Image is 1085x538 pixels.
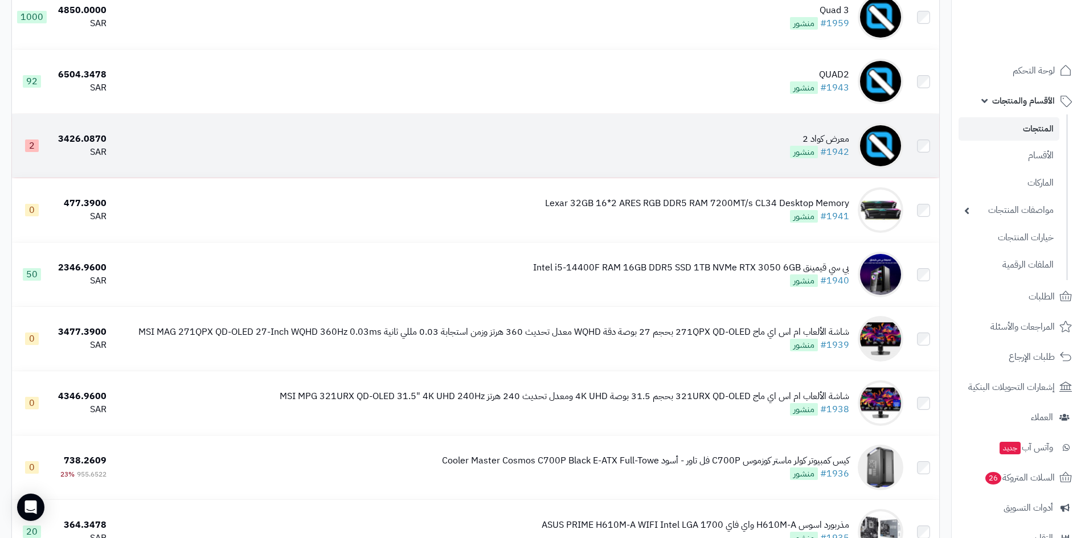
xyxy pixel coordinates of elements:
span: 955.6522 [77,469,107,479]
span: العملاء [1031,409,1053,425]
a: طلبات الإرجاع [959,343,1078,371]
div: SAR [56,210,107,223]
div: SAR [56,403,107,416]
span: 23% [60,469,75,479]
a: العملاء [959,404,1078,431]
span: 1000 [17,11,47,23]
span: أدوات التسويق [1004,500,1053,516]
a: #1939 [820,338,849,352]
span: المراجعات والأسئلة [990,319,1055,335]
span: منشور [790,467,818,480]
span: طلبات الإرجاع [1009,349,1055,365]
a: #1940 [820,274,849,288]
a: الماركات [959,171,1059,195]
span: منشور [790,146,818,158]
img: شاشة الألعاب ام اس اي ماج 271QPX QD-OLED بحجم 27 بوصة دقة WQHD معدل تحديث 360 هرتز وزمن استجابة 0... [858,316,903,362]
div: 4346.9600 [56,390,107,403]
a: #1936 [820,467,849,480]
div: Quad 3 [790,4,849,17]
div: SAR [56,17,107,30]
a: السلات المتروكة26 [959,464,1078,491]
div: QUAD2 [790,68,849,81]
a: #1959 [820,17,849,30]
span: منشور [790,210,818,223]
span: 0 [25,204,39,216]
span: منشور [790,403,818,416]
a: وآتس آبجديد [959,434,1078,461]
div: 4850.0000 [56,4,107,17]
div: كيس كمبيوتر كولر ماستر كوزموس C700P فل تاور - أسود Cooler Master Cosmos C700P Black E-ATX Full-Towe [442,454,849,467]
a: إشعارات التحويلات البنكية [959,373,1078,401]
span: منشور [790,274,818,287]
span: منشور [790,339,818,351]
span: 26 [985,472,1001,484]
a: لوحة التحكم [959,57,1078,84]
a: المنتجات [959,117,1059,141]
span: 92 [23,75,41,88]
div: SAR [56,146,107,159]
div: Open Intercom Messenger [17,494,44,521]
span: 0 [25,397,39,409]
span: 20 [23,525,41,538]
div: SAR [56,339,107,352]
a: #1938 [820,403,849,416]
span: الأقسام والمنتجات [992,93,1055,109]
a: الطلبات [959,283,1078,310]
span: 2 [25,139,39,152]
a: الملفات الرقمية [959,253,1059,277]
a: خيارات المنتجات [959,225,1059,250]
div: 3477.3900 [56,326,107,339]
a: #1942 [820,145,849,159]
img: كيس كمبيوتر كولر ماستر كوزموس C700P فل تاور - أسود Cooler Master Cosmos C700P Black E-ATX Full-Towe [858,445,903,490]
span: منشور [790,81,818,94]
span: 0 [25,332,39,345]
div: شاشة الألعاب ام اس اي ماج 271QPX QD-OLED بحجم 27 بوصة دقة WQHD معدل تحديث 360 هرتز وزمن استجابة 0... [138,326,849,339]
div: 3426.0870 [56,133,107,146]
img: Lexar 32GB 16*2 ARES RGB DDR5 RAM 7200MT/s CL34 Desktop Memory [858,187,903,233]
img: شاشة الألعاب ام اس اي ماج 321URX QD-OLED بحجم 31.5 بوصة 4K UHD ومعدل تحديث 240 هرتز MSI MPG 321UR... [858,380,903,426]
div: SAR [56,274,107,288]
a: المراجعات والأسئلة [959,313,1078,340]
div: 477.3900 [56,197,107,210]
a: #1941 [820,210,849,223]
span: 0 [25,461,39,474]
span: وآتس آب [998,440,1053,455]
span: السلات المتروكة [984,470,1055,486]
a: الأقسام [959,143,1059,168]
span: 738.2609 [64,454,107,467]
img: QUAD2 [858,59,903,104]
span: منشور [790,17,818,30]
div: مذربورد اسوس H610M-A واي فاي ASUS PRIME H610M-A WIFI Intel LGA 1700 [542,519,849,532]
span: إشعارات التحويلات البنكية [968,379,1055,395]
span: 50 [23,268,41,281]
div: Lexar 32GB 16*2 ARES RGB DDR5 RAM 7200MT/s CL34 Desktop Memory [545,197,849,210]
img: logo-2.png [1008,31,1074,55]
div: بي سي قيمينق Intel i5-14400F RAM 16GB DDR5 SSD 1TB NVMe RTX 3050 6GB [533,261,849,274]
div: 2346.9600 [56,261,107,274]
a: أدوات التسويق [959,494,1078,521]
div: 6504.3478 [56,68,107,81]
div: معرض كواد 2 [790,133,849,146]
span: جديد [1000,442,1021,454]
span: الطلبات [1029,289,1055,305]
span: لوحة التحكم [1013,63,1055,79]
img: معرض كواد 2 [858,123,903,169]
div: شاشة الألعاب ام اس اي ماج 321URX QD-OLED بحجم 31.5 بوصة 4K UHD ومعدل تحديث 240 هرتز MSI MPG 321UR... [280,390,849,403]
img: بي سي قيمينق Intel i5-14400F RAM 16GB DDR5 SSD 1TB NVMe RTX 3050 6GB [858,252,903,297]
div: 364.3478 [56,519,107,532]
a: #1943 [820,81,849,95]
a: مواصفات المنتجات [959,198,1059,223]
div: SAR [56,81,107,95]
